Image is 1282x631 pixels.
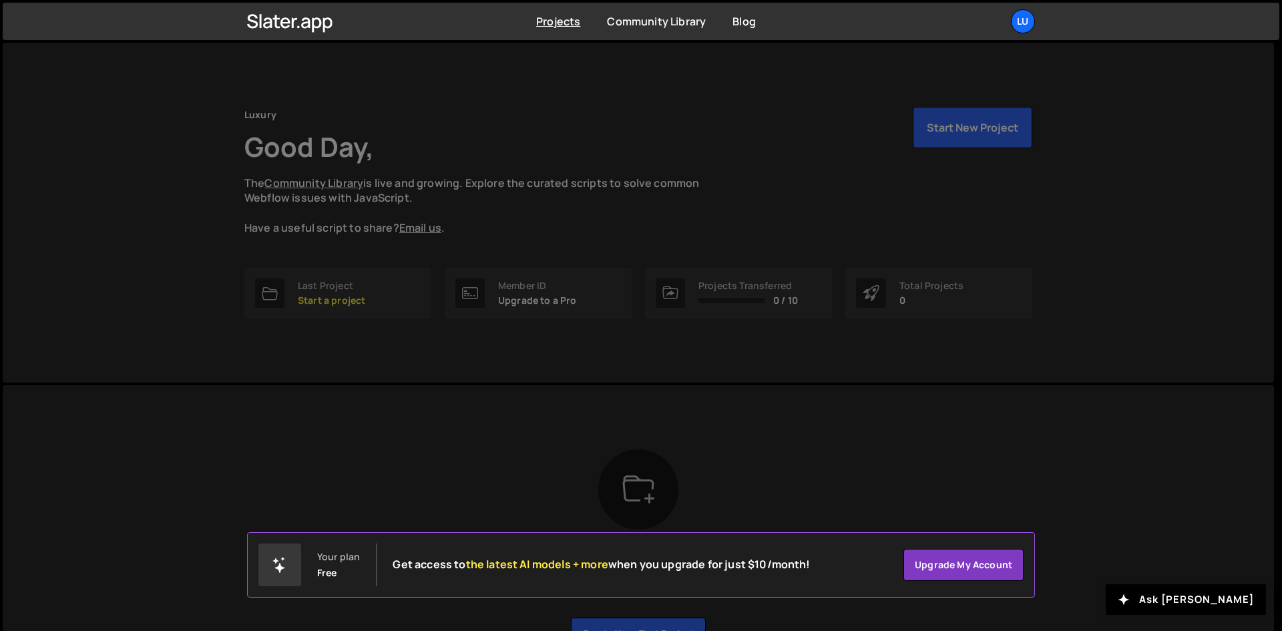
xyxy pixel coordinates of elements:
[317,552,360,562] div: Your plan
[1106,584,1266,615] button: Ask [PERSON_NAME]
[466,557,608,572] span: the latest AI models + more
[317,568,337,578] div: Free
[732,14,756,29] a: Blog
[607,14,706,29] a: Community Library
[393,558,810,571] h2: Get access to when you upgrade for just $10/month!
[536,14,580,29] a: Projects
[903,549,1024,581] a: Upgrade my account
[1011,9,1035,33] a: Lu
